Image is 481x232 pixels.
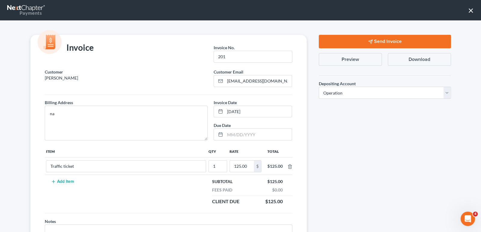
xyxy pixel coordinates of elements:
[230,161,254,172] input: 0.00
[214,69,243,74] span: Customer Email
[42,42,97,54] div: Invoice
[214,51,292,62] input: --
[264,179,286,185] div: $125.00
[209,187,235,193] div: Fees Paid
[45,75,208,81] p: [PERSON_NAME]
[209,179,236,185] div: Subtotal
[269,187,286,193] div: $0.00
[209,198,242,205] div: Client Due
[319,35,451,48] button: Send Invoice
[46,161,206,172] input: --
[267,163,283,169] div: $125.00
[214,122,231,128] label: Due Date
[7,10,42,16] div: Payments
[207,145,228,157] th: Qty
[225,106,292,117] input: MM/DD/YYYY
[225,75,292,87] input: Enter email...
[45,145,207,157] th: Item
[209,161,227,172] input: --
[38,30,62,54] img: icon-money-cc55cd5b71ee43c44ef0efbab91310903cbf28f8221dba23c0d5ca797e203e98.svg
[214,45,235,50] span: Invoice No.
[228,145,263,157] th: Rate
[214,100,237,105] span: Invoice Date
[473,212,478,216] span: 4
[50,179,76,184] button: Add Item
[45,218,56,224] label: Notes
[468,5,474,15] button: ×
[262,198,286,205] div: $125.00
[7,3,46,17] a: Payments
[388,53,451,66] button: Download
[254,161,261,172] div: $
[263,145,288,157] th: Total
[45,69,63,75] label: Customer
[319,81,356,86] span: Depositing Account
[225,129,292,140] input: MM/DD/YYYY
[45,100,73,105] span: Billing Address
[461,212,475,226] iframe: Intercom live chat
[319,53,382,66] button: Preview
